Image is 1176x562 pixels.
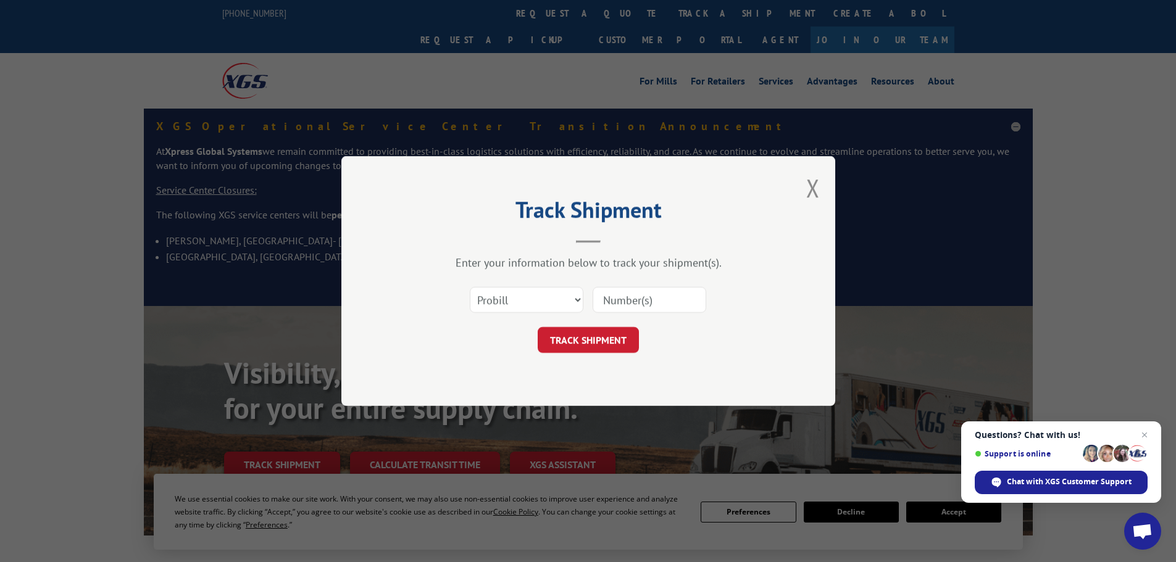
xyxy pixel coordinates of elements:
[403,201,774,225] h2: Track Shipment
[975,471,1148,494] span: Chat with XGS Customer Support
[975,430,1148,440] span: Questions? Chat with us!
[1124,513,1161,550] a: Open chat
[806,171,820,204] button: Close modal
[593,287,706,313] input: Number(s)
[1007,476,1132,487] span: Chat with XGS Customer Support
[538,327,639,353] button: TRACK SHIPMENT
[403,255,774,270] div: Enter your information below to track your shipment(s).
[975,449,1078,458] span: Support is online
